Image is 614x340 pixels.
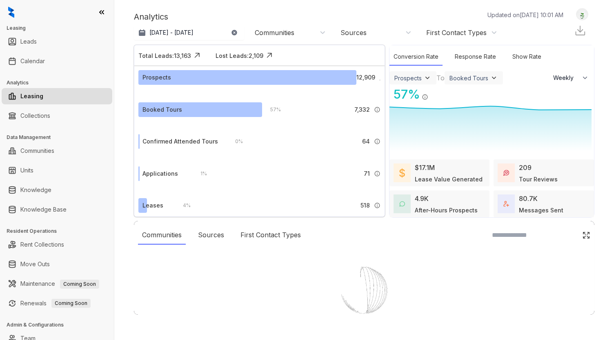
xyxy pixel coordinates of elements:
[2,295,112,311] li: Renewals
[2,182,112,198] li: Knowledge
[7,24,114,32] h3: Leasing
[142,73,171,82] div: Prospects
[362,137,370,146] span: 64
[20,201,67,218] a: Knowledge Base
[379,79,380,81] img: Info
[487,11,563,19] p: Updated on [DATE] 10:01 AM
[20,182,51,198] a: Knowledge
[7,227,114,235] h3: Resident Operations
[548,71,594,85] button: Weekly
[565,232,572,238] img: SearchIcon
[20,162,33,179] a: Units
[2,88,112,104] li: Leasing
[582,231,590,239] img: Click Icon
[263,49,276,62] img: Click Icon
[2,108,112,124] li: Collections
[374,106,380,113] img: Info
[2,162,112,179] li: Units
[360,201,370,210] span: 518
[134,11,168,23] p: Analytics
[389,85,420,104] div: 57 %
[227,137,243,146] div: 0 %
[415,175,483,183] div: Lease Value Generated
[436,73,445,83] div: To
[138,226,186,245] div: Communities
[51,299,91,308] span: Coming Soon
[7,79,114,86] h3: Analytics
[449,75,488,82] div: Booked Tours
[356,73,375,82] span: 12,909
[519,194,538,203] div: 80.7K
[374,202,380,209] img: Info
[415,206,478,214] div: After-Hours Prospects
[20,256,50,272] a: Move Outs
[2,201,112,218] li: Knowledge Base
[60,280,99,289] span: Coming Soon
[490,74,498,82] img: ViewFilterArrow
[415,194,429,203] div: 4.9K
[142,105,182,114] div: Booked Tours
[574,24,586,37] img: Download
[216,51,263,60] div: Lost Leads: 2,109
[20,295,91,311] a: RenewalsComing Soon
[175,201,191,210] div: 4 %
[426,28,487,37] div: First Contact Types
[519,163,532,172] div: 209
[134,25,244,40] button: [DATE] - [DATE]
[323,249,405,331] img: Loader
[415,163,435,172] div: $17.1M
[20,33,37,50] a: Leads
[2,143,112,159] li: Communities
[8,7,14,18] img: logo
[255,28,294,37] div: Communities
[553,74,578,82] span: Weekly
[20,236,64,253] a: Rent Collections
[236,226,305,245] div: First Contact Types
[389,48,443,66] div: Conversion Rate
[451,48,500,66] div: Response Rate
[374,170,380,177] img: Info
[138,51,191,60] div: Total Leads: 13,163
[2,236,112,253] li: Rent Collections
[7,134,114,141] h3: Data Management
[503,201,509,207] img: TotalFum
[192,169,207,178] div: 1 %
[20,143,54,159] a: Communities
[519,206,563,214] div: Messages Sent
[149,29,194,37] p: [DATE] - [DATE]
[142,137,218,146] div: Confirmed Attended Tours
[399,168,405,178] img: LeaseValue
[142,169,178,178] div: Applications
[503,170,509,176] img: TourReviews
[2,276,112,292] li: Maintenance
[519,175,558,183] div: Tour Reviews
[20,108,50,124] a: Collections
[399,201,405,207] img: AfterHoursConversations
[340,28,367,37] div: Sources
[2,256,112,272] li: Move Outs
[422,94,428,100] img: Info
[428,86,440,99] img: Click Icon
[20,88,43,104] a: Leasing
[508,48,545,66] div: Show Rate
[394,75,422,82] div: Prospects
[354,105,370,114] span: 7,332
[2,33,112,50] li: Leads
[191,49,203,62] img: Click Icon
[423,74,432,82] img: ViewFilterArrow
[262,105,281,114] div: 57 %
[7,321,114,329] h3: Admin & Configurations
[194,226,228,245] div: Sources
[364,169,370,178] span: 71
[142,201,163,210] div: Leases
[2,53,112,69] li: Calendar
[374,138,380,145] img: Info
[576,10,588,19] img: UserAvatar
[20,53,45,69] a: Calendar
